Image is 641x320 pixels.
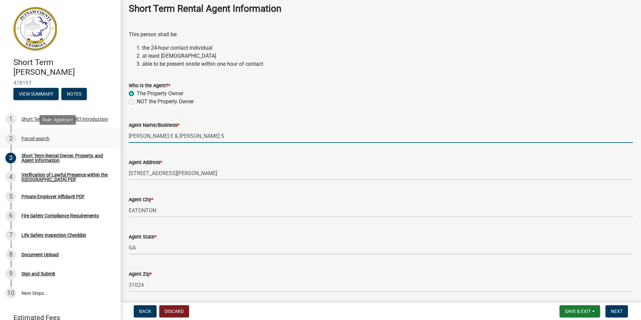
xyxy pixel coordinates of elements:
label: Agent City [129,198,153,202]
div: Sign and Submit [21,271,55,276]
wm-modal-confirm: Summary [13,92,59,97]
span: Next [611,309,623,314]
span: 478197 [13,80,107,86]
label: Agent State [129,235,157,239]
div: 2 [5,133,16,144]
div: Document Upload [21,252,59,257]
label: NOT the Property Owner [137,98,194,106]
button: Save & Exit [560,305,600,317]
li: at least [DEMOGRAPHIC_DATA] [142,52,633,60]
strong: Short Term Rental Agent Information [129,3,281,14]
div: Parcel search [21,136,50,141]
img: Putnam County, Georgia [13,7,57,51]
div: Short Term [PERSON_NAME] Introduction [21,117,108,121]
label: Who is the Agent? [129,84,170,88]
div: Short Term Rental Owner, Property, and Agent Information [21,153,110,163]
h4: Short Term [PERSON_NAME] [13,58,115,77]
div: 1 [5,114,16,124]
label: Agent Name/Business [129,123,179,128]
div: 8 [5,249,16,260]
button: Next [605,305,628,317]
div: 6 [5,210,16,221]
label: Agent Zip [129,272,152,277]
li: the 24-hour contact individual [142,44,633,52]
button: Notes [61,88,87,100]
p: This person shall be: [129,31,633,39]
label: Agent Address [129,160,162,165]
div: 7 [5,230,16,241]
wm-modal-confirm: Notes [61,92,87,97]
div: Fire Safety Compliance Requirements [21,213,99,218]
div: 10 [5,288,16,299]
div: Life Safety Inspection Checklist [21,233,86,237]
div: 9 [5,268,16,279]
label: The Property Owner [137,90,183,98]
button: Discard [159,305,189,317]
button: Back [134,305,157,317]
span: Save & Exit [565,309,591,314]
li: able to be present onsite within one hour of contact [142,60,633,68]
div: 4 [5,172,16,182]
div: Role: Applicant [40,115,76,125]
span: Back [139,309,151,314]
div: Verification of Lawful Presence within the [GEOGRAPHIC_DATA] PDF [21,172,110,182]
div: Private Employer Affidavit PDF [21,194,85,199]
button: View Summary [13,88,59,100]
div: 3 [5,153,16,163]
div: 5 [5,191,16,202]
